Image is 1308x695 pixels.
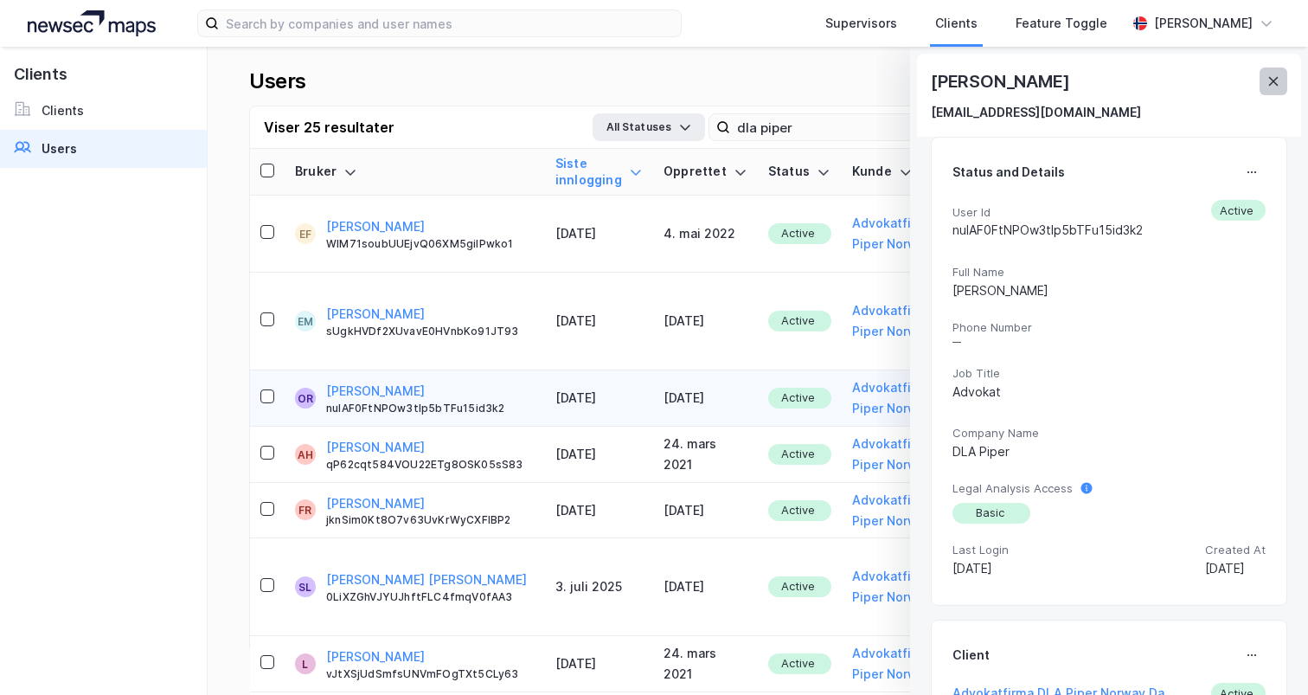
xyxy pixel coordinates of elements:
[852,377,963,419] button: Advokatfirma DLA Piper Norway Da
[952,558,1009,579] div: [DATE]
[249,68,306,95] div: Users
[852,300,963,342] button: Advokatfirma DLA Piper Norway Da
[852,566,963,608] button: Advokatfirma DLA Piper Norway Da
[298,576,311,597] div: SL
[1205,543,1266,557] span: Created At
[326,667,535,681] div: vJtXSjUdSmfsUNVmFOgTXt5CLy63
[326,570,527,590] button: [PERSON_NAME] [PERSON_NAME]
[555,156,643,188] div: Siste innlogging
[42,100,84,121] div: Clients
[28,10,156,36] img: logo.a4113a55bc3d86da70a041830d287a7e.svg
[852,434,963,475] button: Advokatfirma DLA Piper Norway Da
[730,114,968,140] input: Search user by name, email or client
[664,164,747,180] div: Opprettet
[952,337,1266,347] div: —
[952,320,1266,335] span: Phone Number
[1016,13,1107,34] div: Feature Toggle
[653,636,758,692] td: 24. mars 2021
[302,653,308,674] div: L
[545,370,653,427] td: [DATE]
[326,493,425,514] button: [PERSON_NAME]
[952,205,1143,220] span: User Id
[952,382,1266,402] div: Advokat
[952,280,1266,301] div: [PERSON_NAME]
[326,325,535,338] div: sUgkHVDf2XUvavE0HVnbKo91JT93
[326,402,535,415] div: nulAF0FtNPOw3tIp5bTFu15id3k2
[545,636,653,692] td: [DATE]
[326,513,535,527] div: jknSim0Kt8O7v63UvKrWyCXFlBP2
[593,113,705,141] button: All Statuses
[952,543,1009,557] span: Last Login
[952,481,1073,496] span: Legal Analysis Access
[952,220,1143,241] div: nulAF0FtNPOw3tIp5bTFu15id3k2
[326,381,425,402] button: [PERSON_NAME]
[952,645,990,666] div: Client
[219,10,681,36] input: Search by companies and user names
[298,444,313,465] div: AH
[264,117,394,138] div: Viser 25 resultater
[326,590,535,604] div: 0LiXZGhVJYUJhftFLC4fmqV0fAA3
[545,483,653,539] td: [DATE]
[852,164,963,180] div: Kunde
[545,196,653,273] td: [DATE]
[326,458,535,472] div: qP62cqt584VOU22ETg8OSK05sS83
[298,499,311,520] div: FR
[852,490,963,531] button: Advokatfirma DLA Piper Norway Da
[653,483,758,539] td: [DATE]
[768,164,831,180] div: Status
[852,643,963,685] button: Advokatfirma DLA Piper Norway Da
[1221,612,1308,695] iframe: Chat Widget
[952,162,1065,183] div: Status and Details
[326,304,425,325] button: [PERSON_NAME]
[295,164,535,180] div: Bruker
[545,273,653,370] td: [DATE]
[931,102,1141,123] div: [EMAIL_ADDRESS][DOMAIN_NAME]
[42,138,77,159] div: Users
[935,13,978,34] div: Clients
[931,68,1073,95] div: [PERSON_NAME]
[298,388,313,409] div: OR
[545,538,653,636] td: 3. juli 2025
[326,437,425,458] button: [PERSON_NAME]
[326,237,535,251] div: WIM71soubUUEjvQ06XM5giIPwko1
[825,13,897,34] div: Supervisors
[545,427,653,483] td: [DATE]
[952,426,1266,441] span: Company Name
[1221,612,1308,695] div: Kontrollprogram for chat
[952,441,1266,462] div: DLA Piper
[952,265,1266,280] span: Full Name
[653,538,758,636] td: [DATE]
[653,427,758,483] td: 24. mars 2021
[852,213,963,254] button: Advokatfirma DLA Piper Norway Da
[326,647,425,667] button: [PERSON_NAME]
[326,216,425,237] button: [PERSON_NAME]
[1205,558,1266,579] div: [DATE]
[299,223,311,244] div: EF
[952,366,1266,381] span: Job Title
[653,196,758,273] td: 4. mai 2022
[653,273,758,370] td: [DATE]
[653,370,758,427] td: [DATE]
[1154,13,1253,34] div: [PERSON_NAME]
[298,311,313,331] div: EM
